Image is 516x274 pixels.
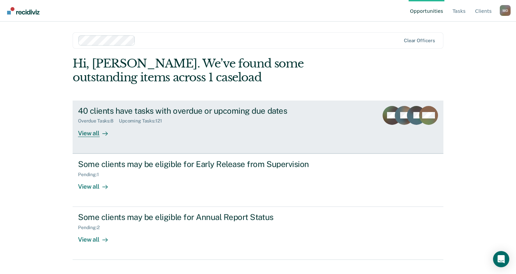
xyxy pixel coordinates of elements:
[73,101,443,154] a: 40 clients have tasks with overdue or upcoming due datesOverdue Tasks:8Upcoming Tasks:121View all
[78,177,116,190] div: View all
[78,159,315,169] div: Some clients may be eligible for Early Release from Supervision
[493,251,509,267] div: Open Intercom Messenger
[119,118,167,124] div: Upcoming Tasks : 121
[500,5,511,16] div: M O
[78,225,105,230] div: Pending : 2
[404,38,435,44] div: Clear officers
[78,124,116,137] div: View all
[78,212,315,222] div: Some clients may be eligible for Annual Report Status
[78,118,119,124] div: Overdue Tasks : 8
[78,106,315,116] div: 40 clients have tasks with overdue or upcoming due dates
[78,230,116,244] div: View all
[73,207,443,260] a: Some clients may be eligible for Annual Report StatusPending:2View all
[73,57,369,84] div: Hi, [PERSON_NAME]. We’ve found some outstanding items across 1 caseload
[78,172,104,177] div: Pending : 1
[7,7,40,15] img: Recidiviz
[500,5,511,16] button: Profile dropdown button
[73,154,443,207] a: Some clients may be eligible for Early Release from SupervisionPending:1View all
